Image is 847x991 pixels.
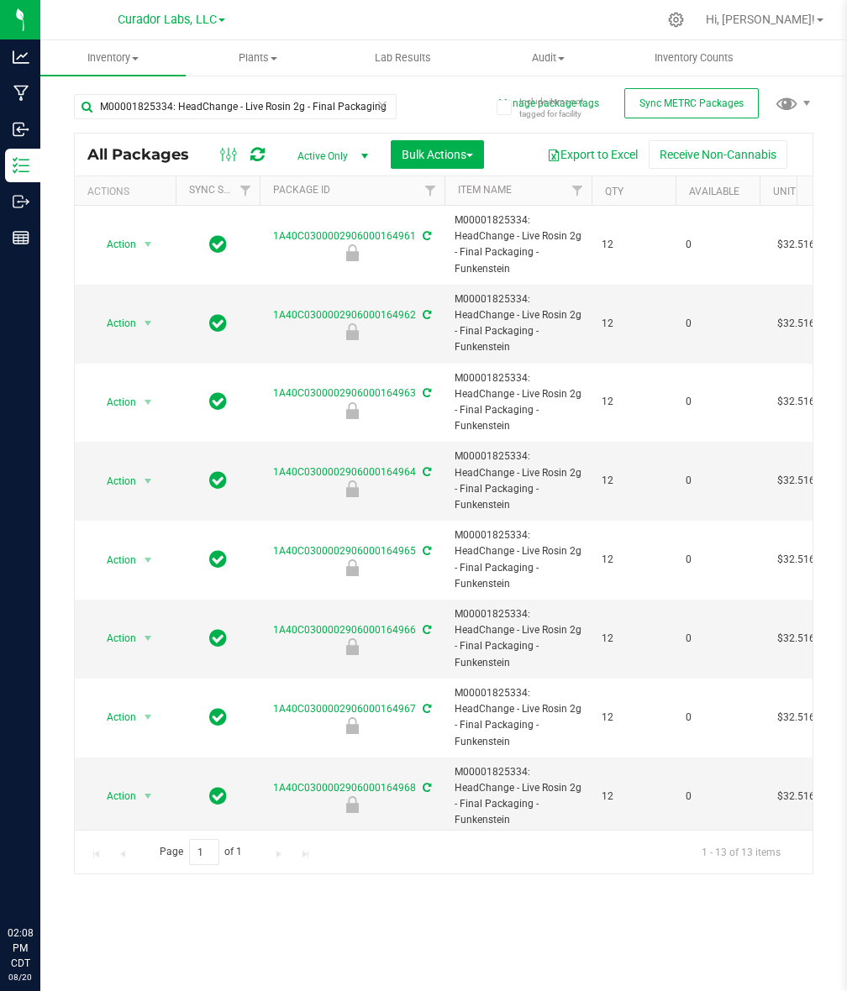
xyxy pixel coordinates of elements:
a: 1A40C0300002906000164967 [273,703,416,715]
a: 1A40C0300002906000164966 [273,624,416,636]
span: 0 [686,631,750,647]
span: Inventory [40,50,186,66]
span: 0 [686,789,750,805]
input: Search Package ID, Item Name, SKU, Lot or Part Number... [74,94,397,119]
p: 02:08 PM CDT [8,925,33,971]
td: $32.51602 [760,364,844,443]
span: 12 [602,473,665,489]
span: Sync from Compliance System [420,309,431,321]
span: select [138,705,159,729]
a: Available [689,186,739,197]
span: Action [92,391,137,414]
div: For Sale [257,402,447,419]
span: M00001825334: HeadChange - Live Rosin 2g - Final Packaging - Funkenstein [455,212,581,277]
span: 12 [602,789,665,805]
iframe: Resource center [17,857,67,907]
a: 1A40C0300002906000164965 [273,545,416,557]
span: select [138,469,159,493]
span: Action [92,627,137,650]
span: Lab Results [352,50,454,66]
span: 0 [686,552,750,568]
span: Action [92,705,137,729]
a: Plants [186,40,331,76]
span: Sync METRC Packages [639,97,744,109]
a: Item Name [458,184,512,196]
button: Receive Non-Cannabis [649,140,787,169]
inline-svg: Reports [13,229,29,246]
span: 1 - 13 of 13 items [688,839,794,864]
span: 0 [686,394,750,410]
button: Sync METRC Packages [624,88,759,118]
span: Sync from Compliance System [420,703,431,715]
span: select [138,548,159,572]
span: Action [92,469,137,493]
a: Sync Status [189,184,254,196]
span: In Sync [209,705,227,729]
div: For Sale [257,717,447,734]
span: M00001825334: HeadChange - Live Rosin 2g - Final Packaging - Funkenstein [455,606,581,671]
a: Inventory [40,40,186,76]
a: Filter [417,176,445,205]
span: Clear [376,94,388,116]
span: Plants [187,50,330,66]
span: Sync from Compliance System [420,466,431,478]
span: In Sync [209,390,227,413]
span: Inventory Counts [632,50,756,66]
span: Page of 1 [145,839,256,865]
span: select [138,784,159,808]
inline-svg: Outbound [13,193,29,210]
input: 1 [189,839,219,865]
span: 12 [602,394,665,410]
span: 12 [602,237,665,253]
span: Sync from Compliance System [420,545,431,557]
span: 12 [602,710,665,726]
a: 1A40C0300002906000164968 [273,782,416,794]
span: select [138,312,159,335]
inline-svg: Inbound [13,121,29,138]
td: $32.51602 [760,521,844,600]
span: Sync from Compliance System [420,782,431,794]
div: Manage settings [665,12,687,28]
td: $32.51602 [760,758,844,836]
span: 12 [602,552,665,568]
span: select [138,627,159,650]
a: Qty [605,186,623,197]
span: M00001825334: HeadChange - Live Rosin 2g - Final Packaging - Funkenstein [455,685,581,750]
a: 1A40C0300002906000164961 [273,230,416,242]
span: All Packages [87,145,206,164]
span: In Sync [209,627,227,650]
a: 1A40C0300002906000164962 [273,309,416,321]
span: M00001825334: HeadChange - Live Rosin 2g - Final Packaging - Funkenstein [455,527,581,592]
a: Audit [476,40,621,76]
button: Bulk Actions [391,140,484,169]
span: select [138,233,159,256]
iframe: Resource center unread badge [50,854,70,874]
a: 1A40C0300002906000164964 [273,466,416,478]
span: 0 [686,237,750,253]
span: M00001825334: HeadChange - Live Rosin 2g - Final Packaging - Funkenstein [455,448,581,513]
span: Curador Labs, LLC [118,13,217,27]
div: Actions [87,186,169,197]
span: Action [92,233,137,256]
span: In Sync [209,312,227,335]
span: 0 [686,316,750,332]
span: In Sync [209,233,227,256]
p: 08/20 [8,971,33,983]
span: Action [92,784,137,808]
a: Filter [232,176,260,205]
a: Filter [564,176,592,205]
td: $32.51602 [760,679,844,758]
span: Action [92,548,137,572]
span: M00001825334: HeadChange - Live Rosin 2g - Final Packaging - Funkenstein [455,370,581,435]
td: $32.51602 [760,206,844,285]
inline-svg: Analytics [13,49,29,66]
span: Sync from Compliance System [420,230,431,242]
span: In Sync [209,548,227,571]
span: 0 [686,473,750,489]
span: Sync from Compliance System [420,624,431,636]
button: Export to Excel [536,140,649,169]
div: For Sale [257,559,447,576]
span: M00001825334: HeadChange - Live Rosin 2g - Final Packaging - Funkenstein [455,764,581,829]
td: $32.51602 [760,600,844,679]
span: Bulk Actions [402,148,473,161]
